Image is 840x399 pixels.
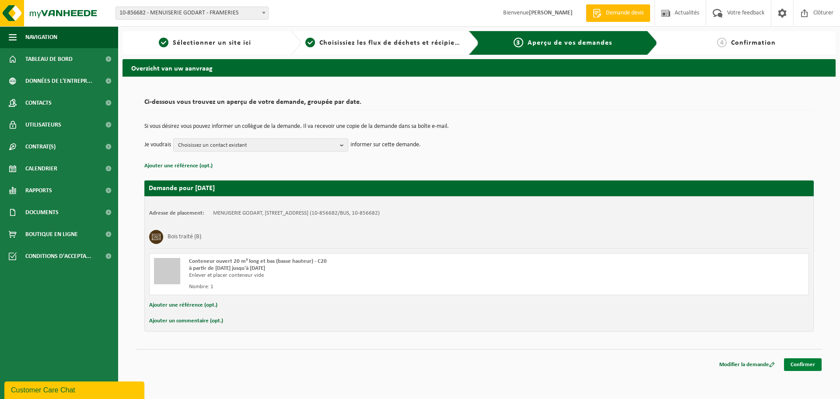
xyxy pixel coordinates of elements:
strong: Adresse de placement: [149,210,204,216]
strong: à partir de [DATE] jusqu'à [DATE] [189,265,265,271]
div: Nombre: 1 [189,283,514,290]
span: Aperçu de vos demandes [528,39,612,46]
span: Documents [25,201,59,223]
span: Boutique en ligne [25,223,78,245]
a: 2Choisissiez les flux de déchets et récipients [305,38,462,48]
button: Choisissez un contact existant [173,138,348,152]
iframe: chat widget [4,380,146,399]
h2: Ci-dessous vous trouvez un aperçu de votre demande, groupée par date. [144,99,814,110]
a: 1Sélectionner un site ici [127,38,283,48]
a: Demande devis [586,4,650,22]
span: 10-856682 - MENUISERIE GODART - FRAMERIES [115,7,269,20]
span: Utilisateurs [25,114,61,136]
span: Conditions d'accepta... [25,245,91,267]
span: Contrat(s) [25,136,56,158]
span: 3 [514,38,523,47]
div: Enlever et placer conteneur vide [189,272,514,279]
span: 1 [159,38,168,47]
span: Rapports [25,180,52,201]
span: Conteneur ouvert 20 m³ long et bas (basse hauteur) - C20 [189,258,327,264]
span: Demande devis [604,9,646,18]
span: Sélectionner un site ici [173,39,251,46]
button: Ajouter une référence (opt.) [144,160,213,172]
td: MENUISERIE GODART, [STREET_ADDRESS] (10-856682/BUS, 10-856682) [213,210,380,217]
span: Tableau de bord [25,48,73,70]
span: Navigation [25,26,57,48]
p: Je voudrais [144,138,171,152]
p: informer sur cette demande. [350,138,421,152]
span: 4 [717,38,727,47]
a: Confirmer [784,358,822,371]
span: Choisissiez les flux de déchets et récipients [319,39,465,46]
span: Choisissez un contact existant [178,139,336,152]
strong: [PERSON_NAME] [529,10,573,16]
span: Données de l'entrepr... [25,70,92,92]
span: Contacts [25,92,52,114]
h2: Overzicht van uw aanvraag [122,59,836,76]
strong: Demande pour [DATE] [149,185,215,192]
span: 2 [305,38,315,47]
span: Calendrier [25,158,57,180]
button: Ajouter une référence (opt.) [149,300,217,311]
span: Confirmation [731,39,776,46]
p: Si vous désirez vous pouvez informer un collègue de la demande. Il va recevoir une copie de la de... [144,124,814,130]
a: Modifier la demande [713,358,781,371]
h3: Bois traité (B) [168,230,201,244]
button: Ajouter un commentaire (opt.) [149,315,223,327]
span: 10-856682 - MENUISERIE GODART - FRAMERIES [116,7,268,19]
